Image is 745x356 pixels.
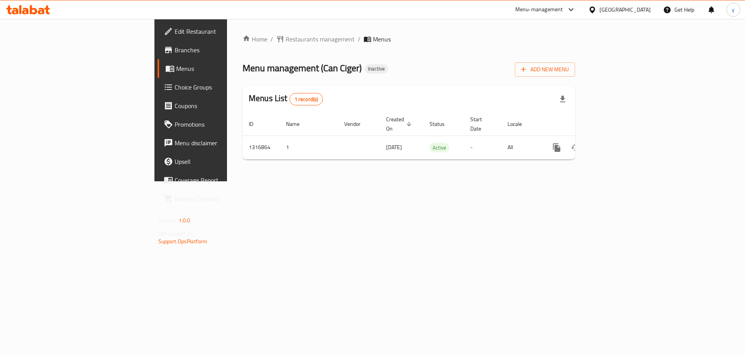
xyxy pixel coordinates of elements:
[175,120,273,129] span: Promotions
[541,112,628,136] th: Actions
[470,115,492,133] span: Start Date
[176,64,273,73] span: Menus
[515,62,575,77] button: Add New Menu
[276,34,355,44] a: Restaurants management
[243,112,628,160] table: enhanced table
[178,215,191,225] span: 1.0.0
[243,59,362,77] span: Menu management ( Can Ciger )
[289,93,323,105] div: Total records count
[175,157,273,166] span: Upsell
[365,64,388,74] div: Inactive
[175,101,273,110] span: Coupons
[158,78,279,96] a: Choice Groups
[158,59,279,78] a: Menus
[599,5,651,14] div: [GEOGRAPHIC_DATA]
[158,171,279,189] a: Coverage Report
[280,136,338,159] td: 1
[175,27,273,36] span: Edit Restaurant
[290,96,323,103] span: 1 record(s)
[386,115,414,133] span: Created On
[508,119,532,129] span: Locale
[158,152,279,171] a: Upsell
[732,5,735,14] span: y
[515,5,563,14] div: Menu-management
[175,83,273,92] span: Choice Groups
[158,189,279,208] a: Grocery Checklist
[249,93,323,105] h2: Menus List
[158,134,279,152] a: Menu disclaimer
[175,175,273,185] span: Coverage Report
[501,136,541,159] td: All
[158,96,279,115] a: Coupons
[373,34,391,44] span: Menus
[521,65,569,74] span: Add New Menu
[175,194,273,203] span: Grocery Checklist
[158,22,279,41] a: Edit Restaurant
[430,143,449,152] span: Active
[158,236,208,246] a: Support.OpsPlatform
[249,119,263,129] span: ID
[158,229,194,239] span: Get support on:
[553,90,572,108] div: Export file
[243,34,575,44] nav: breadcrumb
[464,136,501,159] td: -
[158,215,177,225] span: Version:
[286,119,310,129] span: Name
[566,138,585,157] button: Change Status
[365,65,388,72] span: Inactive
[286,34,355,44] span: Restaurants management
[158,41,279,59] a: Branches
[386,142,402,152] span: [DATE]
[430,119,455,129] span: Status
[547,138,566,157] button: more
[175,45,273,55] span: Branches
[344,119,371,129] span: Vendor
[175,138,273,148] span: Menu disclaimer
[158,115,279,134] a: Promotions
[358,34,360,44] li: /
